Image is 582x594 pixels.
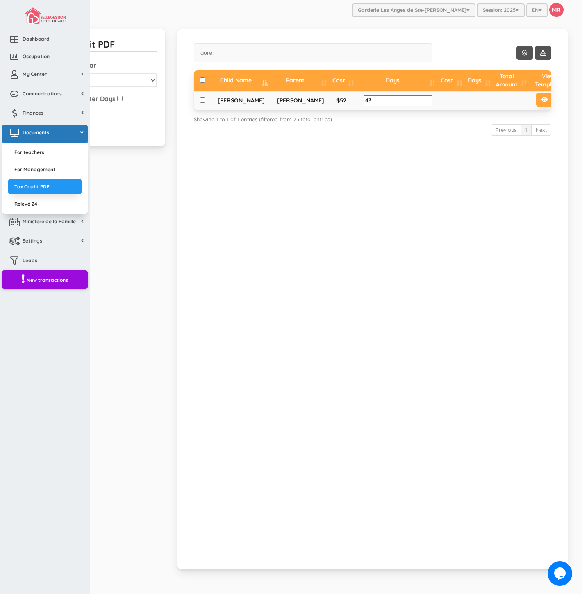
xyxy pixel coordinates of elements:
span: New transactions [27,277,68,283]
a: For teachers [8,145,82,160]
a: My Center [2,66,88,84]
th: Days: activate to sort column ascending [466,70,494,91]
a: Previous [491,124,521,136]
input: Search... [194,43,432,62]
td: [PERSON_NAME] [271,91,330,110]
span: My Center [23,70,47,77]
th: Cost: activate to sort column ascending [330,70,357,91]
img: image [24,7,66,24]
a: Documents [2,125,88,143]
span: Documents [23,129,49,136]
a: New transactions [2,270,88,289]
span: Ministere de la Famille [23,218,76,225]
a: Relevé 24 [8,196,82,211]
a: For Management [8,162,82,177]
th: Child Name: activate to sort column descending [211,70,271,91]
span: Communications [23,90,62,97]
a: Ministere de la Famille [2,214,88,231]
a: Finances [2,105,88,123]
a: Dashboard [2,31,88,49]
h3: Select an year [51,62,157,69]
th: Total Amount: activate to sort column ascending [494,70,530,91]
span: Settings [23,237,42,244]
th: Days: activate to sort column ascending [357,70,439,91]
th: Parent: activate to sort column ascending [271,70,330,91]
span: Finances [23,109,43,116]
span: Occupation [23,53,50,60]
a: 1 [521,124,532,136]
span: Leads [23,257,37,264]
a: Leads [2,253,88,270]
a: Settings [2,233,88,251]
iframe: chat widget [548,561,574,586]
span: Dashboard [23,35,50,42]
a: Next [531,124,551,136]
a: Occupation [2,49,88,66]
th: Cost: activate to sort column ascending [439,70,466,91]
td: $52 [330,91,357,110]
div: Showing 1 to 1 of 1 entries (filtered from 75 total entries) [194,112,552,123]
a: Tax Credit PDF [8,179,82,194]
a: Communications [2,86,88,104]
td: [PERSON_NAME] [211,91,271,110]
th: View Template: activate to sort column ascending [530,70,577,91]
